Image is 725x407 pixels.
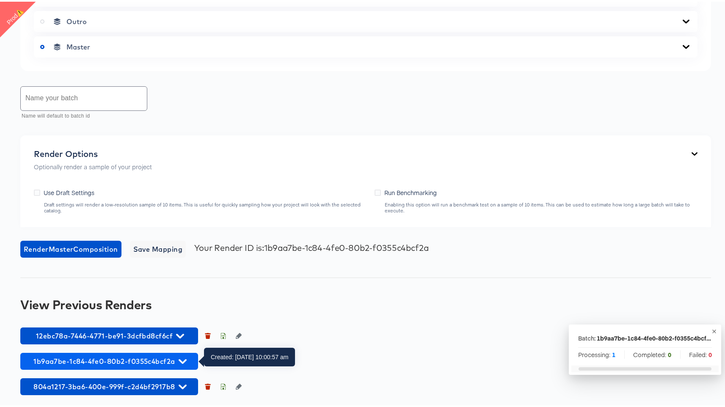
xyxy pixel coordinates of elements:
div: Enabling this option will run a benchmark test on a sample of 10 items. This can be used to estim... [384,200,697,212]
div: Draft settings will render a low-resolution sample of 10 items. This is useful for quickly sampli... [44,200,366,212]
p: Optionally render a sample of your project [34,161,152,169]
div: Your Render ID is: 1b9aa7be-1c84-4fe0-80b2-f0355c4bcf2a [194,241,428,251]
span: Master [66,41,90,49]
span: Use Draft Settings [44,187,94,195]
span: 1b9aa7be-1c84-4fe0-80b2-f0355c4bcf2a [25,354,194,366]
button: 12ebc78a-7446-4771-be91-3dcfbd8cf6cf [20,326,198,343]
span: Failed: [689,349,712,357]
span: 12ebc78a-7446-4771-be91-3dcfbd8cf6cf [25,328,194,340]
span: Render Master Composition [24,242,118,253]
button: Save Mapping [130,239,186,256]
button: 1b9aa7be-1c84-4fe0-80b2-f0355c4bcf2a [20,351,198,368]
span: Save Mapping [133,242,183,253]
span: 804a1217-3ba6-400e-999f-c2d4bf2917b8 [25,379,194,391]
div: 1b9aa7be-1c84-4fe0-80b2-f0355c4bcf2a [597,332,712,341]
div: View Previous Renders [20,296,711,310]
p: Batch: [578,332,595,341]
button: 804a1217-3ba6-400e-999f-c2d4bf2917b8 [20,377,198,393]
strong: 0 [708,349,712,357]
strong: 0 [668,349,671,357]
span: Completed: [633,349,671,357]
span: Processing: [578,349,615,357]
button: RenderMasterComposition [20,239,121,256]
div: Render Options [34,147,152,157]
p: Name will default to batch id [22,110,141,119]
strong: 1 [612,349,615,357]
span: Run Benchmarking [384,187,437,195]
span: Outro [66,16,87,24]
